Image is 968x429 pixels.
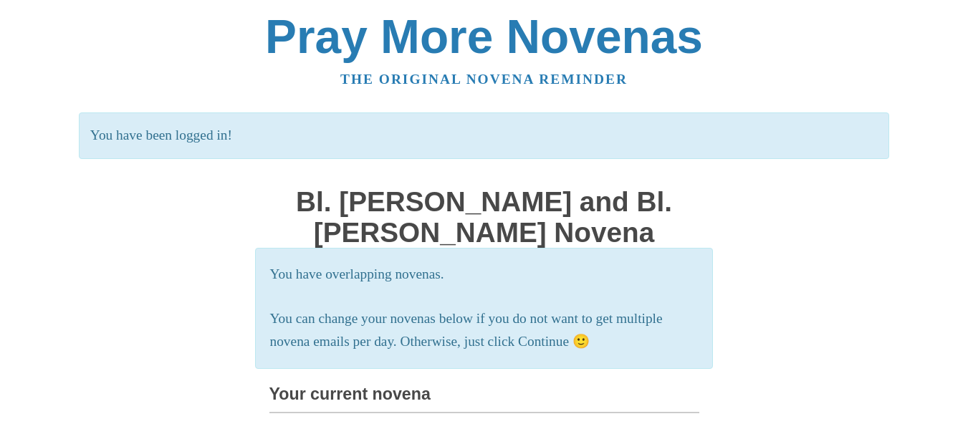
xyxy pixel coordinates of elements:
[269,385,699,413] h3: Your current novena
[265,10,703,63] a: Pray More Novenas
[270,307,699,355] p: You can change your novenas below if you do not want to get multiple novena emails per day. Other...
[79,112,889,159] p: You have been logged in!
[270,263,699,286] p: You have overlapping novenas.
[269,187,699,248] h1: Bl. [PERSON_NAME] and Bl. [PERSON_NAME] Novena
[340,72,628,87] a: The original novena reminder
